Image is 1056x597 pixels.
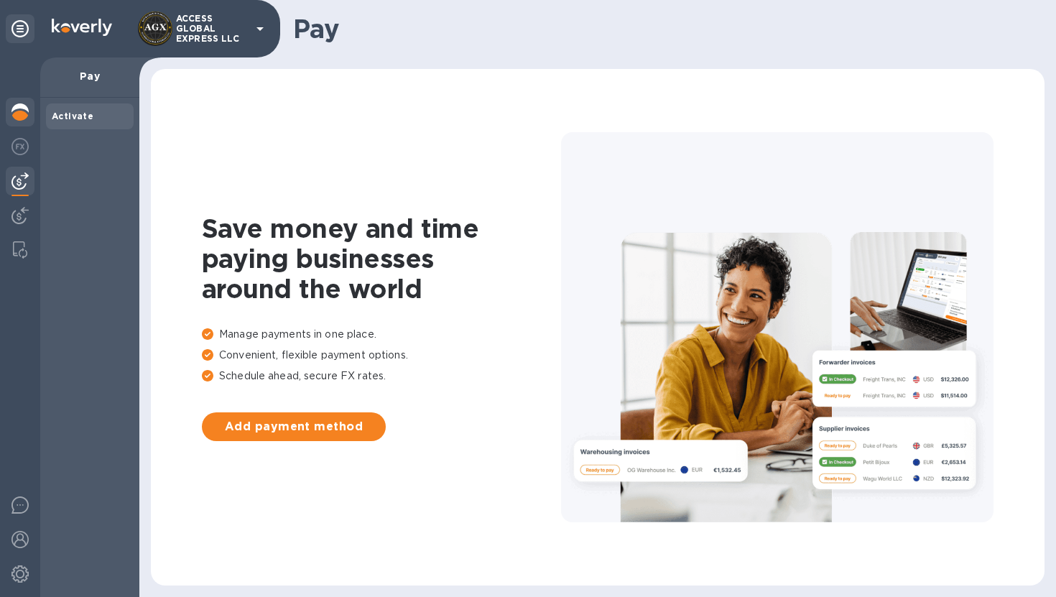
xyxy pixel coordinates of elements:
b: Activate [52,111,93,121]
button: Add payment method [202,412,386,441]
img: Foreign exchange [11,138,29,155]
p: Schedule ahead, secure FX rates. [202,369,561,384]
div: Unpin categories [6,14,34,43]
h1: Save money and time paying businesses around the world [202,213,561,304]
span: Add payment method [213,418,374,435]
img: Logo [52,19,112,36]
p: Manage payments in one place. [202,327,561,342]
p: Pay [52,69,128,83]
p: Convenient, flexible payment options. [202,348,561,363]
p: ACCESS GLOBAL EXPRESS LLC [176,14,248,44]
h1: Pay [293,14,1033,44]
